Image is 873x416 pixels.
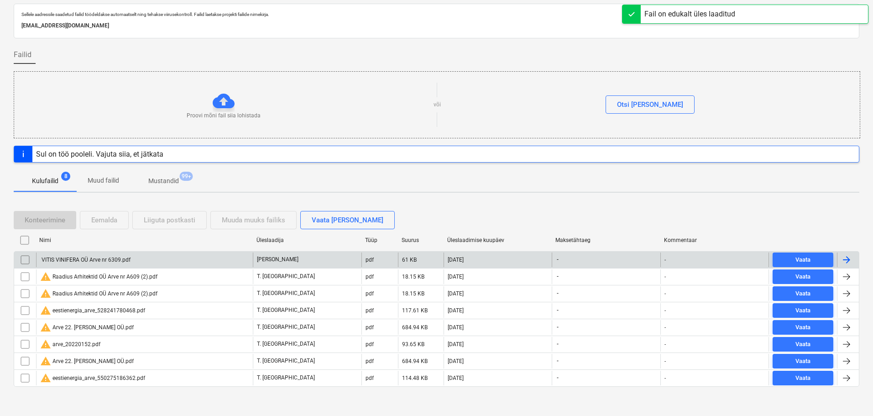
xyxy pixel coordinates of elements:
[366,274,374,280] div: pdf
[556,256,559,263] span: -
[556,374,559,382] span: -
[556,357,559,365] span: -
[366,290,374,297] div: pdf
[795,305,810,316] div: Vaata
[402,257,417,263] div: 61 KB
[312,214,383,226] div: Vaata [PERSON_NAME]
[187,112,261,120] p: Proovi mõni fail siia lohistada
[257,323,315,331] p: T. [GEOGRAPHIC_DATA]
[61,172,70,181] span: 8
[773,320,833,335] button: Vaata
[40,356,134,367] div: Arve 22. [PERSON_NAME] OÜ.pdf
[448,257,464,263] div: [DATE]
[664,257,666,263] div: -
[402,324,428,331] div: 684.94 KB
[664,341,666,348] div: -
[256,237,358,243] div: Üleslaadija
[257,306,315,314] p: T. [GEOGRAPHIC_DATA]
[402,290,424,297] div: 18.15 KB
[180,172,193,181] span: 99+
[21,21,852,31] p: [EMAIL_ADDRESS][DOMAIN_NAME]
[36,150,163,158] div: Sul on töö pooleli. Vajuta siia, et jätkata
[366,358,374,364] div: pdf
[773,286,833,301] button: Vaata
[555,237,657,243] div: Maksetähtaeg
[556,273,559,280] span: -
[556,340,559,348] span: -
[664,358,666,364] div: -
[40,322,134,333] div: Arve 22. [PERSON_NAME] OÜ.pdf
[664,290,666,297] div: -
[795,272,810,282] div: Vaata
[795,322,810,333] div: Vaata
[773,337,833,352] button: Vaata
[257,374,315,382] p: T. [GEOGRAPHIC_DATA]
[795,289,810,299] div: Vaata
[40,373,145,384] div: eestienergia_arve_550275186362.pdf
[447,237,549,243] div: Üleslaadimise kuupäev
[40,339,100,350] div: arve_20220152.pdf
[366,375,374,381] div: pdf
[257,340,315,348] p: T. [GEOGRAPHIC_DATA]
[257,357,315,365] p: T. [GEOGRAPHIC_DATA]
[773,269,833,284] button: Vaata
[773,303,833,318] button: Vaata
[40,271,51,282] span: warning
[257,273,315,280] p: T. [GEOGRAPHIC_DATA]
[39,237,249,243] div: Nimi
[40,322,51,333] span: warning
[402,358,428,364] div: 684.94 KB
[257,256,298,263] p: [PERSON_NAME]
[40,305,51,316] span: warning
[448,358,464,364] div: [DATE]
[32,176,58,186] p: Kulufailid
[448,274,464,280] div: [DATE]
[644,9,735,20] div: Fail on edukalt üles laaditud
[40,257,131,263] div: VITIS VINIFERA OÜ Arve nr 6309.pdf
[795,356,810,367] div: Vaata
[402,237,440,243] div: Suurus
[773,354,833,369] button: Vaata
[795,255,810,265] div: Vaata
[14,71,860,138] div: Proovi mõni fail siia lohistadavõiOtsi [PERSON_NAME]
[14,49,31,60] span: Failid
[366,257,374,263] div: pdf
[40,373,51,384] span: warning
[402,307,428,314] div: 117.61 KB
[366,324,374,331] div: pdf
[448,307,464,314] div: [DATE]
[21,11,852,17] p: Sellele aadressile saadetud failid töödeldakse automaatselt ning tehakse viirusekontroll. Failid ...
[617,99,683,111] div: Otsi [PERSON_NAME]
[795,339,810,350] div: Vaata
[40,305,145,316] div: eestienergia_arve_528241780468.pdf
[148,176,179,186] p: Mustandid
[402,375,428,381] div: 114.48 KB
[795,373,810,384] div: Vaata
[664,237,765,243] div: Kommentaar
[556,290,559,297] span: -
[257,290,315,297] p: T. [GEOGRAPHIC_DATA]
[402,274,424,280] div: 18.15 KB
[434,101,441,109] p: või
[448,324,464,331] div: [DATE]
[365,237,394,243] div: Tüüp
[402,341,424,348] div: 93.65 KB
[773,371,833,385] button: Vaata
[664,307,666,314] div: -
[40,339,51,350] span: warning
[448,290,464,297] div: [DATE]
[40,288,157,299] div: Raadius Arhitektid OÜ Arve nr A609 (2).pdf
[40,288,51,299] span: warning
[664,274,666,280] div: -
[448,375,464,381] div: [DATE]
[366,307,374,314] div: pdf
[40,356,51,367] span: warning
[300,211,395,229] button: Vaata [PERSON_NAME]
[773,253,833,267] button: Vaata
[664,375,666,381] div: -
[556,306,559,314] span: -
[88,176,119,185] p: Muud failid
[556,323,559,331] span: -
[664,324,666,331] div: -
[606,95,695,114] button: Otsi [PERSON_NAME]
